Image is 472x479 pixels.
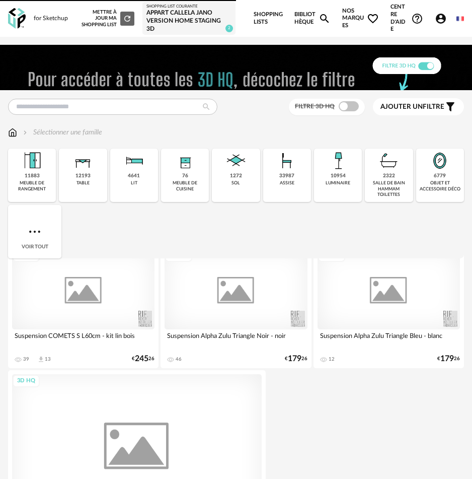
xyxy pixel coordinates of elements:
[380,103,423,110] span: Ajouter un
[45,356,51,362] div: 13
[128,173,140,179] div: 4641
[231,180,240,186] div: sol
[123,16,132,21] span: Refresh icon
[8,8,26,29] img: OXP
[20,149,44,173] img: Meuble%20de%20rangement.png
[331,173,346,179] div: 10954
[11,180,53,192] div: meuble de rangement
[122,149,146,173] img: Literie.png
[280,180,294,186] div: assise
[224,149,248,173] img: Sol.png
[21,127,102,138] div: Sélectionner une famille
[230,173,242,179] div: 1272
[8,127,17,138] img: svg+xml;base64,PHN2ZyB3aWR0aD0iMTYiIGhlaWdodD0iMTciIHZpZXdCb3g9IjAgMCAxNiAxNyIgZmlsbD0ibm9uZSIgeG...
[173,149,197,173] img: Rangement.png
[37,356,45,363] span: Download icon
[12,329,154,350] div: Suspension COMETS S L60cm - kit lin bois
[318,329,460,350] div: Suspension Alpha Zulu Triangle Bleu - blanc
[34,15,68,23] div: for Sketchup
[279,173,294,179] div: 33987
[225,25,233,32] span: 2
[373,98,464,115] button: Ajouter unfiltre Filter icon
[288,356,301,362] span: 179
[146,4,232,9] div: Shopping List courante
[329,356,335,362] div: 12
[25,173,40,179] div: 11883
[275,149,299,173] img: Assise.png
[444,101,456,113] span: Filter icon
[21,127,29,138] img: svg+xml;base64,PHN2ZyB3aWR0aD0iMTYiIGhlaWdodD0iMTYiIHZpZXdCb3g9IjAgMCAxNiAxNiIgZmlsbD0ibm9uZSIgeG...
[164,180,206,192] div: meuble de cuisine
[13,375,40,387] div: 3D HQ
[27,224,43,240] img: more.7b13dc1.svg
[313,245,464,368] a: 3D HQ Suspension Alpha Zulu Triangle Bleu - blanc 12 €17926
[380,103,444,111] span: filtre
[71,149,95,173] img: Table.png
[319,13,331,25] span: Magnify icon
[285,356,307,362] div: € 26
[390,4,424,33] span: Centre d'aideHelp Circle Outline icon
[295,103,335,109] span: Filtre 3D HQ
[182,173,188,179] div: 76
[23,356,29,362] div: 39
[8,205,61,258] div: Voir tout
[132,356,154,362] div: € 26
[428,149,452,173] img: Miroir.png
[81,9,134,28] div: Mettre à jour ma Shopping List
[377,149,401,173] img: Salle%20de%20bain.png
[165,329,307,350] div: Suspension Alpha Zulu Triangle Noir - noir
[75,173,91,179] div: 12193
[326,180,350,186] div: luminaire
[131,180,137,186] div: lit
[161,245,311,368] a: 3D HQ Suspension Alpha Zulu Triangle Noir - noir 46 €17926
[435,13,451,25] span: Account Circle icon
[135,356,148,362] span: 245
[146,4,232,33] a: Shopping List courante Appart Callela Jano version home staging 3D 2
[419,180,461,192] div: objet et accessoire déco
[176,356,182,362] div: 46
[411,13,423,25] span: Help Circle Outline icon
[8,245,159,368] a: 3D HQ Suspension COMETS S L60cm - kit lin bois 39 Download icon 13 €24526
[437,356,460,362] div: € 26
[367,13,379,25] span: Heart Outline icon
[435,13,447,25] span: Account Circle icon
[456,15,464,23] img: fr
[146,9,232,33] div: Appart Callela Jano version home staging 3D
[440,356,454,362] span: 179
[76,180,90,186] div: table
[326,149,350,173] img: Luminaire.png
[434,173,446,179] div: 6779
[368,180,410,197] div: salle de bain hammam toilettes
[383,173,395,179] div: 2322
